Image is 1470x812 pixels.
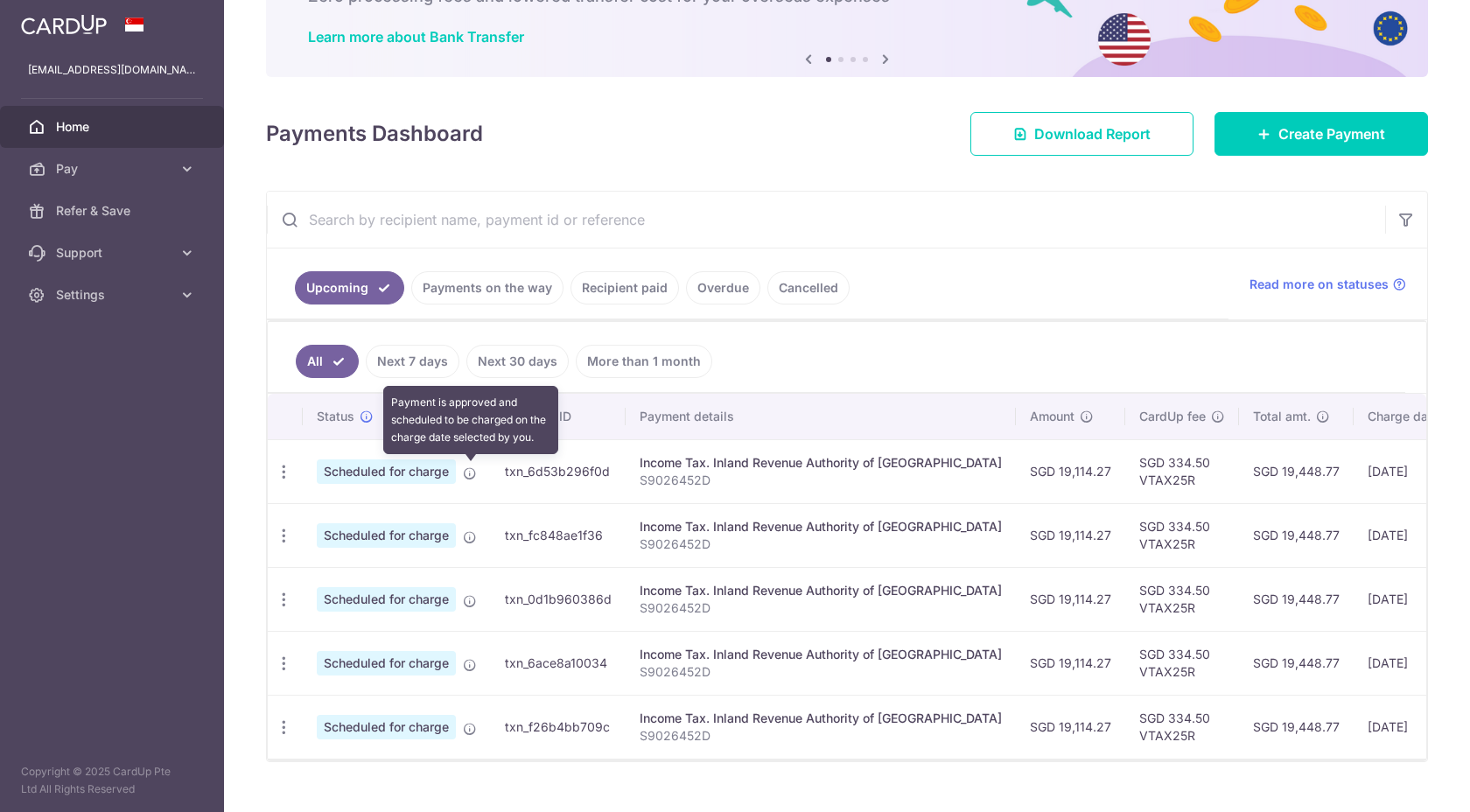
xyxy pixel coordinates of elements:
td: txn_6d53b296f0d [491,439,626,503]
td: SGD 334.50 VTAX25R [1125,631,1239,695]
div: Income Tax. Inland Revenue Authority of [GEOGRAPHIC_DATA] [640,454,1002,472]
a: Create Payment [1214,112,1428,156]
a: Next 30 days [466,345,569,378]
td: SGD 19,114.27 [1016,631,1125,695]
a: Payments on the way [411,271,563,304]
img: CardUp [21,14,107,35]
div: Income Tax. Inland Revenue Authority of [GEOGRAPHIC_DATA] [640,518,1002,535]
input: Search by recipient name, payment id or reference [267,192,1385,248]
td: SGD 334.50 VTAX25R [1125,695,1239,759]
p: S9026452D [640,599,1002,617]
th: Payment details [626,394,1016,439]
a: Download Report [970,112,1193,156]
div: Income Tax. Inland Revenue Authority of [GEOGRAPHIC_DATA] [640,710,1002,727]
a: Next 7 days [366,345,459,378]
td: SGD 19,448.77 [1239,567,1354,631]
span: Pay [56,160,171,178]
span: Settings [56,286,171,304]
td: SGD 19,448.77 [1239,631,1354,695]
p: [EMAIL_ADDRESS][DOMAIN_NAME] [28,61,196,79]
span: Status [317,408,354,425]
th: Payment ID [491,394,626,439]
a: Read more on statuses [1249,276,1406,293]
td: txn_f26b4bb709c [491,695,626,759]
span: Scheduled for charge [317,523,456,548]
span: Support [56,244,171,262]
a: Upcoming [295,271,404,304]
td: SGD 19,114.27 [1016,695,1125,759]
p: S9026452D [640,472,1002,489]
td: txn_6ace8a10034 [491,631,626,695]
td: SGD 334.50 VTAX25R [1125,503,1239,567]
span: CardUp fee [1139,408,1206,425]
div: Income Tax. Inland Revenue Authority of [GEOGRAPHIC_DATA] [640,582,1002,599]
td: SGD 19,448.77 [1239,695,1354,759]
p: S9026452D [640,663,1002,681]
td: SGD 19,114.27 [1016,439,1125,503]
h4: Payments Dashboard [266,118,483,150]
span: Download Report [1034,123,1151,144]
td: SGD 19,114.27 [1016,567,1125,631]
td: SGD 19,114.27 [1016,503,1125,567]
span: Refer & Save [56,202,171,220]
a: Learn more about Bank Transfer [308,28,524,45]
span: Scheduled for charge [317,715,456,739]
span: Scheduled for charge [317,651,456,675]
span: Home [56,118,171,136]
div: Income Tax. Inland Revenue Authority of [GEOGRAPHIC_DATA] [640,646,1002,663]
span: Amount [1030,408,1074,425]
div: Payment is approved and scheduled to be charged on the charge date selected by you. [383,386,558,454]
span: Create Payment [1278,123,1385,144]
p: S9026452D [640,535,1002,553]
a: Recipient paid [570,271,679,304]
span: Scheduled for charge [317,587,456,612]
a: Overdue [686,271,760,304]
p: S9026452D [640,727,1002,745]
span: Total amt. [1253,408,1311,425]
td: SGD 334.50 VTAX25R [1125,567,1239,631]
span: Read more on statuses [1249,276,1389,293]
a: More than 1 month [576,345,712,378]
td: SGD 19,448.77 [1239,439,1354,503]
a: Cancelled [767,271,850,304]
td: txn_fc848ae1f36 [491,503,626,567]
td: SGD 19,448.77 [1239,503,1354,567]
span: Charge date [1368,408,1439,425]
span: Scheduled for charge [317,459,456,484]
a: All [296,345,359,378]
td: txn_0d1b960386d [491,567,626,631]
td: SGD 334.50 VTAX25R [1125,439,1239,503]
